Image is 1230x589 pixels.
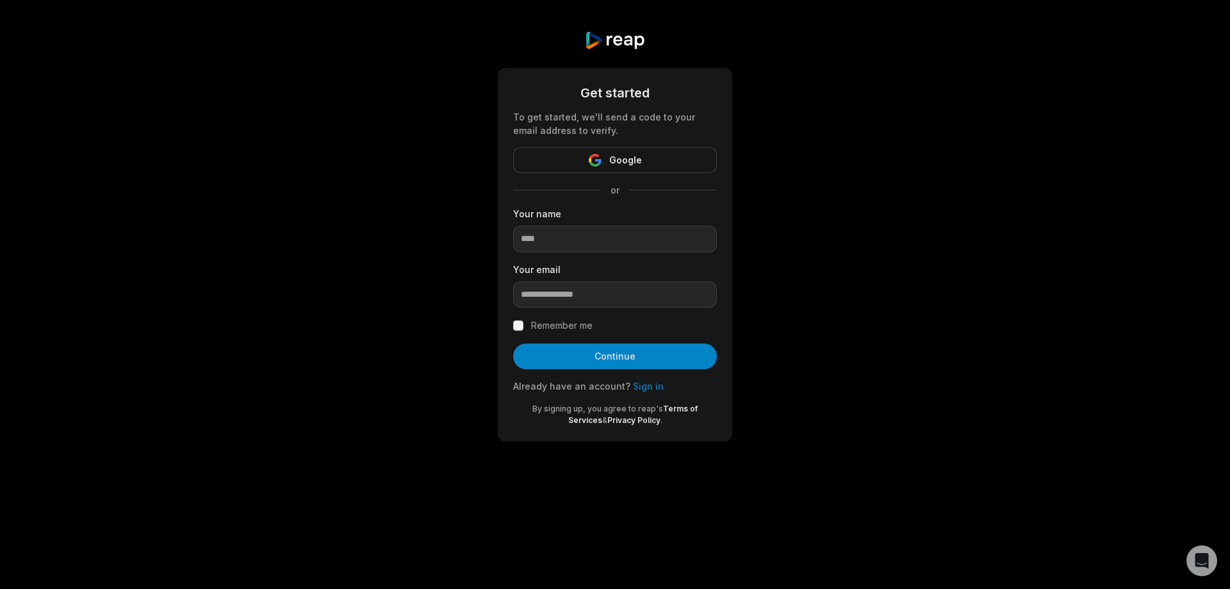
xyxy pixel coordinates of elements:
span: & [602,415,607,425]
span: . [660,415,662,425]
a: Sign in [633,381,664,392]
span: By signing up, you agree to reap's [532,404,663,413]
label: Your email [513,263,717,276]
label: Your name [513,207,717,220]
span: Google [609,153,642,168]
div: Get started [513,83,717,103]
div: To get started, we'll send a code to your email address to verify. [513,110,717,137]
img: reap [584,31,645,50]
label: Remember me [531,318,593,333]
span: or [600,183,630,197]
button: Continue [513,344,717,369]
span: Already have an account? [513,381,630,392]
button: Google [513,147,717,173]
div: Open Intercom Messenger [1186,545,1217,576]
a: Privacy Policy [607,415,660,425]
